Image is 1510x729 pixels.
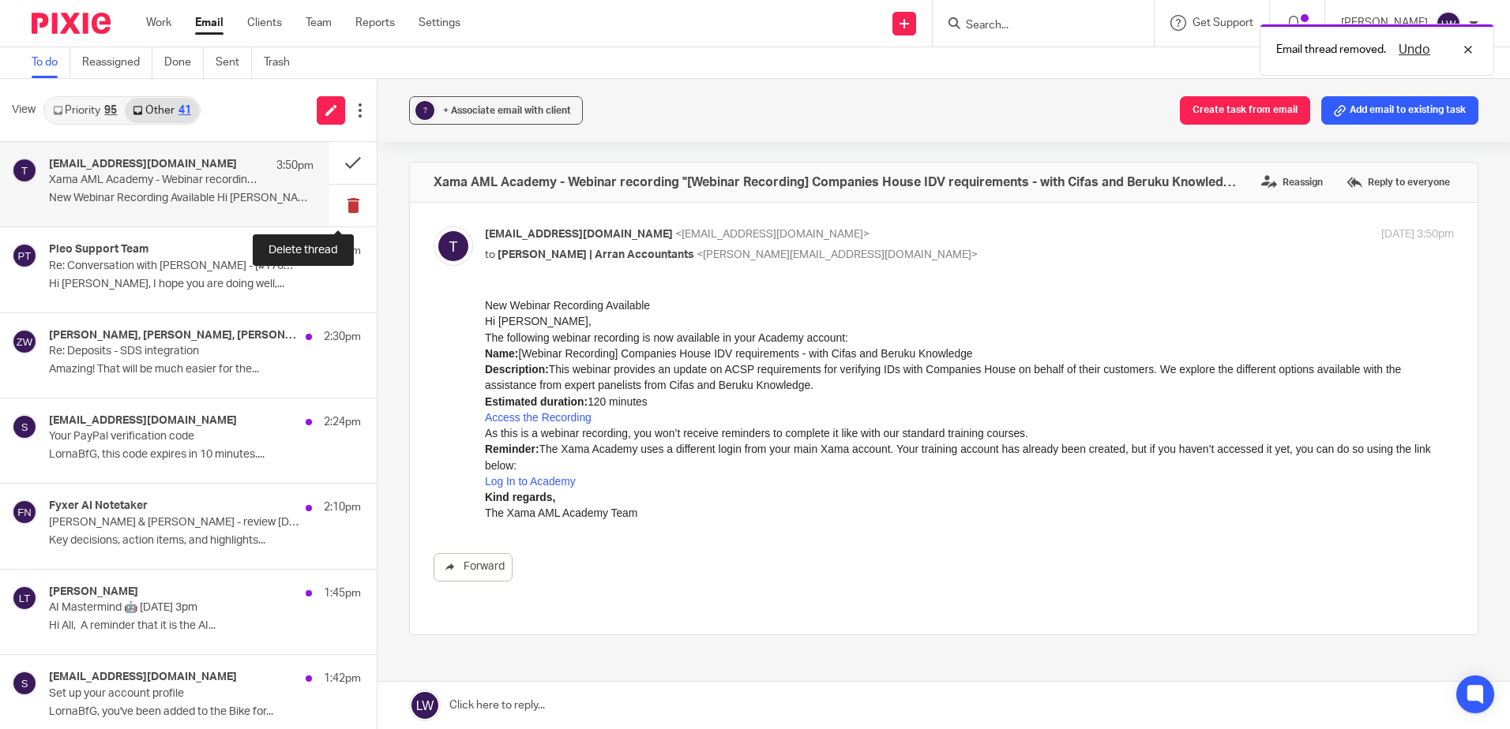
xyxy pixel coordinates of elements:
p: Email thread removed. [1276,42,1386,58]
img: svg%3E [12,158,37,183]
p: Hi [PERSON_NAME], I hope you are doing well,... [49,278,361,291]
a: Priority95 [45,98,125,123]
img: svg%3E [434,226,473,266]
p: 2:10pm [324,499,361,515]
span: <[EMAIL_ADDRESS][DOMAIN_NAME]> [675,229,870,240]
a: Email [195,15,223,31]
p: Amazing! That will be much easier for the... [49,363,361,376]
div: 41 [178,105,191,116]
p: Xama AML Academy - Webinar recording "[Webinar Recording] Companies House IDV requirements - with... [49,174,261,187]
p: 2:24pm [324,414,361,430]
span: to [485,249,495,260]
a: Done [164,47,204,78]
a: Other41 [125,98,198,123]
a: Trash [264,47,302,78]
p: 2:56pm [324,243,361,259]
p: Re: Deposits - SDS integration [49,345,299,358]
p: [DATE] 3:50pm [1381,226,1454,243]
h4: [PERSON_NAME], [PERSON_NAME], [PERSON_NAME], [PERSON_NAME] [49,329,298,342]
button: ? + Associate email with client [409,96,583,125]
a: To do [32,47,70,78]
label: Reassign [1257,170,1327,194]
div: 95 [104,105,117,116]
h4: Fyxer AI Notetaker [49,499,148,513]
button: Create task from email [1180,96,1310,125]
p: Re: Conversation with [PERSON_NAME] - [#176002] [49,260,299,273]
p: 2:30pm [324,329,361,345]
p: AI Mastermind 🤖 [DATE] 3pm [49,601,299,615]
label: Reply to everyone [1343,170,1454,194]
a: Team [306,15,332,31]
p: Key decisions, action items, and highlights... [49,534,361,548]
span: [PERSON_NAME] | Arran Accountants [498,249,694,260]
p: New Webinar Recording Available Hi [PERSON_NAME], The... [49,192,314,205]
img: svg%3E [12,414,37,439]
img: svg%3E [12,499,37,525]
img: svg%3E [12,585,37,611]
img: svg%3E [12,329,37,354]
a: Settings [419,15,460,31]
div: ? [415,101,434,120]
h4: Pleo Support Team [49,243,148,256]
a: Reports [355,15,395,31]
p: LornaBfG, this code expires in 10 minutes.... [49,448,361,462]
p: LornaBfG, you've been added to the Bike for... [49,705,361,719]
span: <[PERSON_NAME][EMAIL_ADDRESS][DOMAIN_NAME]> [697,249,978,260]
span: [EMAIL_ADDRESS][DOMAIN_NAME] [485,229,673,240]
img: svg%3E [1436,11,1461,36]
p: 3:50pm [276,158,314,174]
p: 1:42pm [324,671,361,686]
h4: [EMAIL_ADDRESS][DOMAIN_NAME] [49,414,237,428]
button: Undo [1394,40,1435,59]
p: Your PayPal verification code [49,430,299,443]
a: Forward [434,553,513,581]
h4: [EMAIL_ADDRESS][DOMAIN_NAME] [49,158,237,171]
p: Hi All, A reminder that it is the AI... [49,619,361,633]
button: Add email to existing task [1321,96,1478,125]
img: svg%3E [12,671,37,696]
a: Work [146,15,171,31]
a: Clients [247,15,282,31]
img: svg%3E [12,243,37,268]
h4: Xama AML Academy - Webinar recording "[Webinar Recording] Companies House IDV requirements - with... [434,174,1241,190]
a: Sent [216,47,252,78]
span: + Associate email with client [443,106,571,115]
p: [PERSON_NAME] & [PERSON_NAME] - review [DATE] accounts [49,516,299,529]
h4: [PERSON_NAME] [49,585,138,599]
p: Set up your account profile [49,687,299,701]
span: View [12,102,36,118]
p: 1:45pm [324,585,361,601]
img: Pixie [32,13,111,34]
h4: [EMAIL_ADDRESS][DOMAIN_NAME] [49,671,237,684]
a: Reassigned [82,47,152,78]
